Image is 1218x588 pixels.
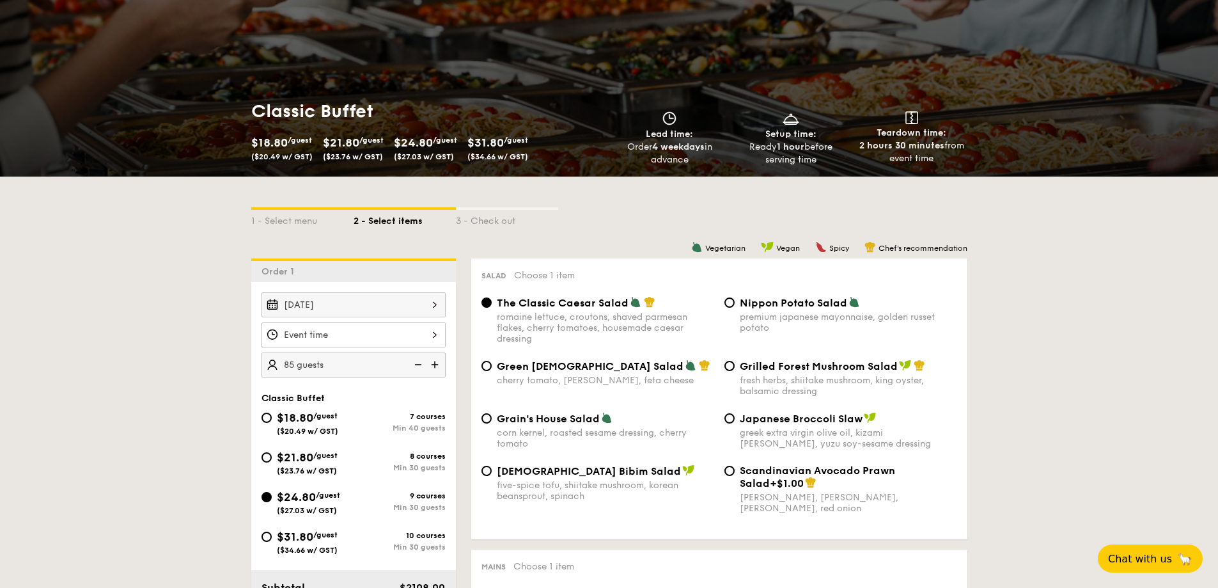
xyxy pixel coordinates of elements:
[262,393,325,404] span: Classic Buffet
[277,411,313,425] span: $18.80
[691,241,703,253] img: icon-vegetarian.fe4039eb.svg
[426,353,446,377] img: icon-add.58712e84.svg
[251,100,604,123] h1: Classic Buffet
[481,271,506,280] span: Salad
[262,452,272,463] input: $21.80/guest($23.76 w/ GST)8 coursesMin 30 guests
[765,129,816,139] span: Setup time:
[735,141,846,166] div: Ready before serving time
[262,492,272,502] input: $24.80/guest($27.03 w/ GST)9 coursesMin 30 guests
[497,480,714,502] div: five-spice tofu, shiitake mushroom, korean beansprout, spinach
[497,427,714,449] div: corn kernel, roasted sesame dressing, cherry tomato
[699,360,710,371] img: icon-chef-hat.a58ddaea.svg
[740,360,898,372] span: Grilled Forest Mushroom Salad
[644,296,655,308] img: icon-chef-hat.a58ddaea.svg
[354,412,446,421] div: 7 courses
[614,141,725,166] div: Order in advance
[1177,552,1192,566] span: 🦙
[740,465,895,489] span: Scandinavian Avocado Prawn Salad
[497,375,714,386] div: cherry tomato, [PERSON_NAME], feta cheese
[685,360,696,371] img: icon-vegetarian.fe4039eb.svg
[646,129,693,139] span: Lead time:
[497,360,683,372] span: Green [DEMOGRAPHIC_DATA] Salad
[277,546,338,555] span: ($34.66 w/ GST)
[805,477,816,488] img: icon-chef-hat.a58ddaea.svg
[497,465,681,477] span: [DEMOGRAPHIC_DATA] Bibim Salad
[899,360,912,371] img: icon-vegan.f8ff3823.svg
[313,451,338,460] span: /guest
[740,492,957,514] div: [PERSON_NAME], [PERSON_NAME], [PERSON_NAME], red onion
[481,298,492,308] input: The Classic Caesar Saladromaine lettuce, croutons, shaved parmesan flakes, cherry tomatoes, house...
[316,491,340,500] span: /guest
[914,360,925,371] img: icon-chef-hat.a58ddaea.svg
[313,530,338,539] span: /guest
[277,490,316,504] span: $24.80
[354,503,446,512] div: Min 30 guests
[323,152,383,161] span: ($23.76 w/ GST)
[354,543,446,552] div: Min 30 guests
[513,561,574,572] span: Choose 1 item
[354,210,456,228] div: 2 - Select items
[497,413,600,425] span: Grain's House Salad
[262,292,446,317] input: Event date
[864,412,877,424] img: icon-vegan.f8ff3823.svg
[407,353,426,377] img: icon-reduce.1d2dbef1.svg
[262,532,272,542] input: $31.80/guest($34.66 w/ GST)10 coursesMin 30 guests
[601,412,613,424] img: icon-vegetarian.fe4039eb.svg
[277,427,338,436] span: ($20.49 w/ GST)
[740,413,863,425] span: Japanese Broccoli Slaw
[682,465,695,476] img: icon-vegan.f8ff3823.svg
[1108,553,1172,565] span: Chat with us
[740,427,957,449] div: greek extra virgin olive oil, kizami [PERSON_NAME], yuzu soy-sesame dressing
[856,139,967,165] div: from event time
[481,466,492,476] input: [DEMOGRAPHIC_DATA] Bibim Saladfive-spice tofu, shiitake mushroom, korean beansprout, spinach
[848,296,860,308] img: icon-vegetarian.fe4039eb.svg
[724,466,735,476] input: Scandinavian Avocado Prawn Salad+$1.00[PERSON_NAME], [PERSON_NAME], [PERSON_NAME], red onion
[724,413,735,424] input: Japanese Broccoli Slawgreek extra virgin olive oil, kizami [PERSON_NAME], yuzu soy-sesame dressing
[770,477,804,489] span: +$1.00
[251,210,354,228] div: 1 - Select menu
[761,241,774,253] img: icon-vegan.f8ff3823.svg
[859,140,944,151] strong: 2 hours 30 minutes
[354,531,446,540] div: 10 courses
[262,413,272,423] input: $18.80/guest($20.49 w/ GST)7 coursesMin 40 guests
[652,141,705,152] strong: 4 weekdays
[497,312,714,344] div: romaine lettuce, croutons, shaved parmesan flakes, cherry tomatoes, housemade caesar dressing
[354,424,446,433] div: Min 40 guests
[776,244,800,253] span: Vegan
[456,210,558,228] div: 3 - Check out
[354,491,446,500] div: 9 courses
[497,297,629,309] span: The Classic Caesar Salad
[829,244,849,253] span: Spicy
[323,136,359,150] span: $21.80
[313,411,338,420] span: /guest
[1098,544,1203,573] button: Chat with us🦙
[815,241,827,253] img: icon-spicy.37a8142b.svg
[359,136,384,145] span: /guest
[481,413,492,424] input: Grain's House Saladcorn kernel, roasted sesame dressing, cherry tomato
[705,244,746,253] span: Vegetarian
[277,466,337,475] span: ($23.76 w/ GST)
[864,241,876,253] img: icon-chef-hat.a58ddaea.svg
[660,111,679,125] img: icon-clock.2db775ea.svg
[878,244,967,253] span: Chef's recommendation
[777,141,804,152] strong: 1 hour
[514,270,575,281] span: Choose 1 item
[724,298,735,308] input: Nippon Potato Saladpremium japanese mayonnaise, golden russet potato
[394,136,433,150] span: $24.80
[277,450,313,465] span: $21.80
[354,463,446,472] div: Min 30 guests
[394,152,454,161] span: ($27.03 w/ GST)
[740,312,957,333] div: premium japanese mayonnaise, golden russet potato
[740,297,847,309] span: Nippon Potato Salad
[905,111,918,124] img: icon-teardown.65201eee.svg
[877,127,946,138] span: Teardown time:
[481,562,506,571] span: Mains
[781,111,800,125] img: icon-dish.430c3a2e.svg
[504,136,528,145] span: /guest
[630,296,641,308] img: icon-vegetarian.fe4039eb.svg
[467,136,504,150] span: $31.80
[262,322,446,347] input: Event time
[277,506,337,515] span: ($27.03 w/ GST)
[251,136,288,150] span: $18.80
[262,266,299,277] span: Order 1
